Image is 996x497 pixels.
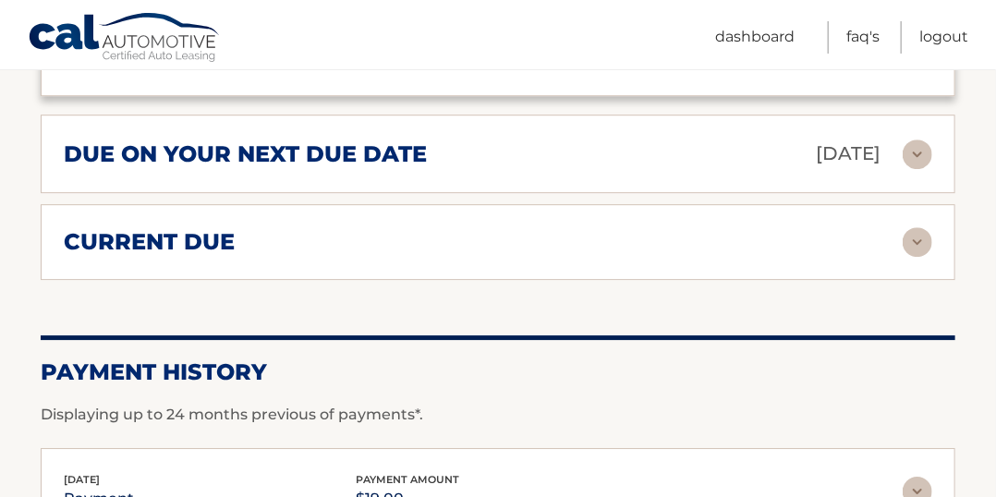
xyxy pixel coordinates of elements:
img: accordion-rest.svg [903,227,932,257]
a: Cal Automotive [28,12,222,66]
a: Logout [919,21,968,54]
h2: current due [64,228,235,256]
span: [DATE] [64,473,100,486]
p: Displaying up to 24 months previous of payments*. [41,404,955,426]
h2: due on your next due date [64,140,427,168]
h2: Payment History [41,358,955,386]
p: [DATE] [816,138,881,170]
a: FAQ's [846,21,880,54]
span: payment amount [356,473,459,486]
img: accordion-rest.svg [903,139,932,169]
a: Dashboard [715,21,795,54]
